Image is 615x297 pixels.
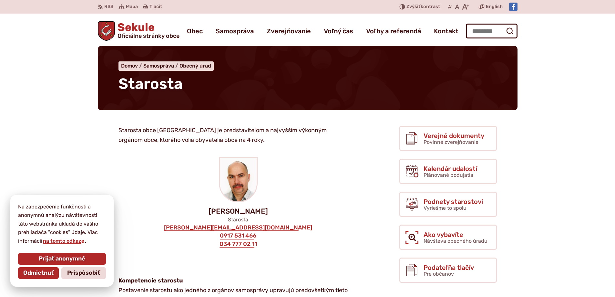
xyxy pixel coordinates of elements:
[434,22,458,40] a: Kontakt
[121,63,138,69] span: Domov
[143,63,174,69] span: Samospráva
[18,267,59,279] button: Odmietnuť
[406,4,421,9] span: Zvýšiť
[424,132,484,139] span: Verejné dokumenty
[118,75,183,93] span: Starosta
[143,63,179,69] a: Samospráva
[219,232,257,239] a: 0917 531 466
[424,238,487,244] span: Návšteva obecného úradu
[108,207,368,215] p: [PERSON_NAME]
[179,63,211,69] a: Obecný úrad
[42,238,85,244] a: na tomto odkaze
[324,22,353,40] a: Voľný čas
[485,3,504,11] a: English
[104,3,113,11] span: RSS
[118,277,183,284] strong: Kompetencie starostu
[406,4,440,10] span: kontrast
[118,33,179,39] span: Oficiálne stránky obce
[486,3,503,11] span: English
[366,22,421,40] a: Voľby a referendá
[163,224,313,231] a: [PERSON_NAME][EMAIL_ADDRESS][DOMAIN_NAME]
[39,255,85,262] span: Prijať anonymné
[18,253,106,265] button: Prijať anonymné
[115,22,179,39] span: Sekule
[98,21,180,41] a: Logo Sekule, prejsť na domovskú stránku.
[61,267,106,279] button: Prispôsobiť
[216,22,254,40] a: Samospráva
[509,3,518,11] img: Prejsť na Facebook stránku
[399,258,497,283] a: Podateľňa tlačív Pre občanov
[424,165,477,172] span: Kalendár udalostí
[267,22,311,40] a: Zverejňovanie
[121,63,143,69] a: Domov
[23,270,54,277] span: Odmietnuť
[18,203,106,245] p: Na zabezpečenie funkčnosti a anonymnú analýzu návštevnosti táto webstránka ukladá do vášho prehli...
[399,159,497,184] a: Kalendár udalostí Plánované podujatia
[424,271,454,277] span: Pre občanov
[399,192,497,217] a: Podnety starostovi Vyriešme to spolu
[98,21,115,41] img: Prejsť na domovskú stránku
[219,241,258,248] a: 034 777 02 11
[424,205,466,211] span: Vyriešme to spolu
[424,139,478,145] span: Povinné zverejňovanie
[126,3,138,11] span: Mapa
[149,4,162,10] span: Tlačiť
[424,198,483,205] span: Podnety starostovi
[399,126,497,151] a: Verejné dokumenty Povinné zverejňovanie
[187,22,203,40] a: Obec
[220,158,257,201] img: starosta
[424,231,487,238] span: Ako vybavíte
[424,264,474,271] span: Podateľňa tlačív
[67,270,100,277] span: Prispôsobiť
[399,225,497,250] a: Ako vybavíte Návšteva obecného úradu
[108,217,368,223] p: Starosta
[424,172,473,178] span: Plánované podujatia
[118,126,348,145] p: Starosta obce [GEOGRAPHIC_DATA] je predstaviteľom a najvyšším výkonným orgánom obce, ktorého voli...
